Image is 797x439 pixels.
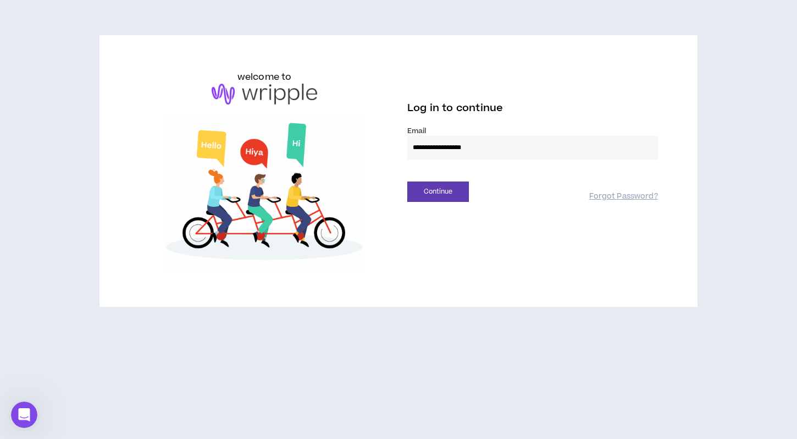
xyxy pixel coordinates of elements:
span: Log in to continue [407,101,503,115]
img: Welcome to Wripple [139,116,390,272]
iframe: Intercom live chat [11,402,37,428]
a: Forgot Password? [589,191,658,202]
h6: welcome to [237,70,292,84]
img: logo-brand.png [212,84,317,105]
button: Continue [407,182,469,202]
label: Email [407,126,658,136]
